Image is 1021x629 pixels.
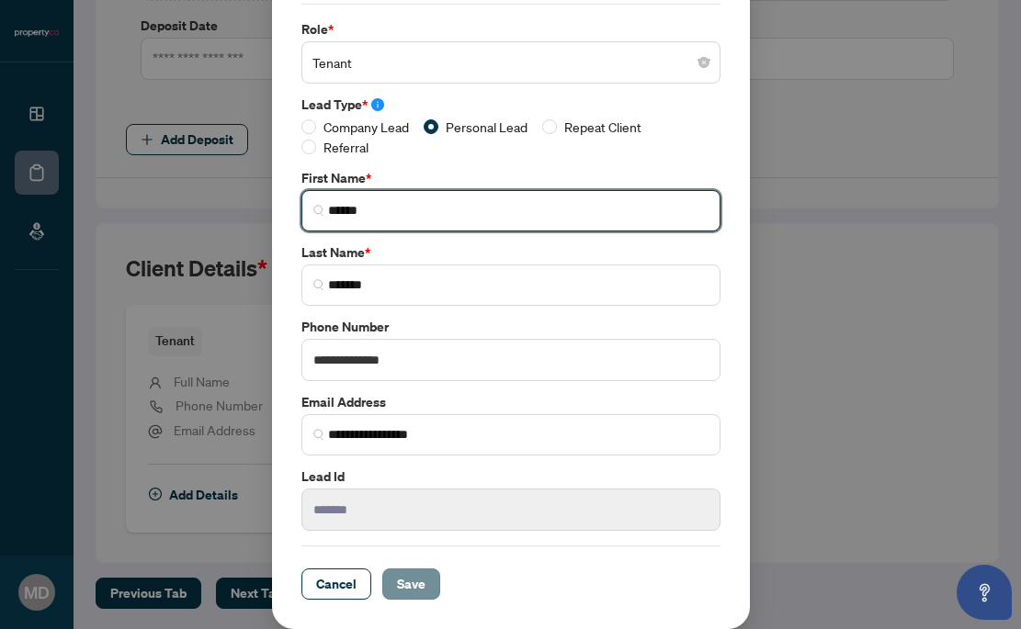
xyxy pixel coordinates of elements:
[371,98,384,111] span: info-circle
[301,242,720,263] label: Last Name
[438,117,535,137] span: Personal Lead
[301,317,720,337] label: Phone Number
[301,95,720,115] label: Lead Type
[316,569,357,599] span: Cancel
[312,45,709,80] span: Tenant
[301,568,371,600] button: Cancel
[301,466,720,487] label: Lead Id
[397,569,425,599] span: Save
[957,565,1012,620] button: Open asap
[382,568,440,600] button: Save
[313,279,324,290] img: search_icon
[301,392,720,412] label: Email Address
[301,19,720,39] label: Role
[301,168,720,188] label: First Name
[316,117,416,137] span: Company Lead
[557,117,649,137] span: Repeat Client
[316,137,376,157] span: Referral
[698,57,709,68] span: close-circle
[313,429,324,440] img: search_icon
[313,205,324,216] img: search_icon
